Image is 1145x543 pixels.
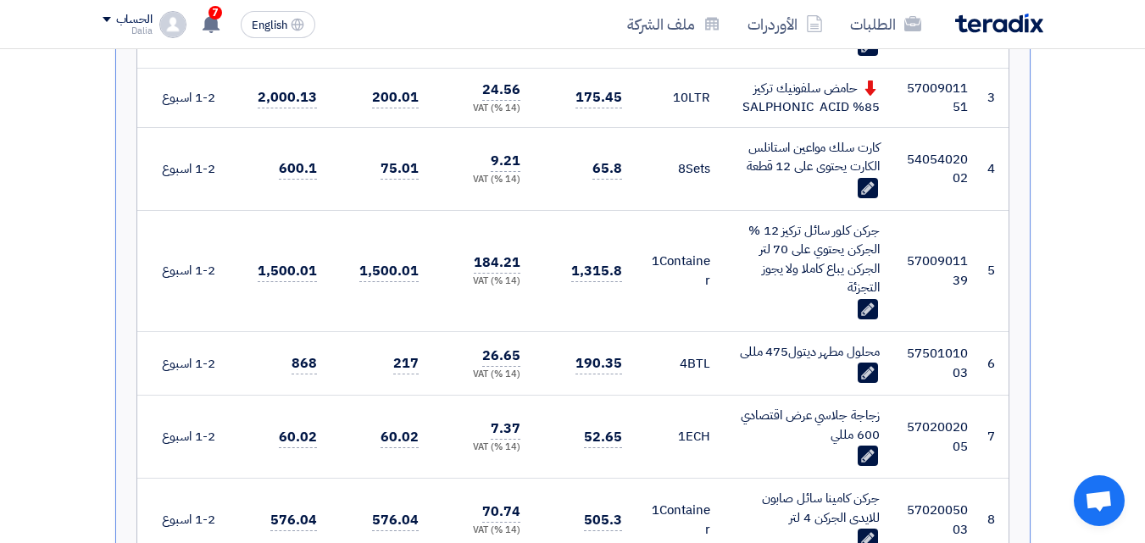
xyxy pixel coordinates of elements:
[893,331,981,396] td: 5750101003
[592,158,622,180] span: 65.8
[141,127,229,210] td: 1-2 اسبوع
[446,440,520,455] div: (14 %) VAT
[981,331,1009,396] td: 6
[893,68,981,127] td: 5700901151
[652,501,659,519] span: 1
[737,79,880,117] div: حامض سلفونيك تركيز 85% SALPHONIC ACID
[258,87,316,108] span: 2,000.13
[678,159,686,178] span: 8
[482,346,520,367] span: 26.65
[584,427,622,448] span: 52.65
[252,19,287,31] span: English
[270,510,316,531] span: 576.04
[372,87,418,108] span: 200.01
[571,261,621,282] span: 1,315.8
[673,88,688,107] span: 10
[737,221,880,297] div: جركن كلور سائل تركيز 12 % الجركن يحتوي على 70 لتر الجركن يباع كاملا ولا يجوز التجزئة
[258,261,316,282] span: 1,500.01
[446,368,520,382] div: (14 %) VAT
[372,510,418,531] span: 576.04
[446,524,520,538] div: (14 %) VAT
[981,68,1009,127] td: 3
[981,127,1009,210] td: 4
[116,13,153,27] div: الحساب
[584,510,622,531] span: 505.3
[359,261,418,282] span: 1,500.01
[837,4,935,44] a: الطلبات
[491,151,520,172] span: 9.21
[737,138,880,176] div: كارت سلك مواعين استانلس الكارت يحتوى على 12 قطعة
[680,354,687,373] span: 4
[482,80,520,101] span: 24.56
[678,427,686,446] span: 1
[491,418,520,440] span: 7.37
[636,68,724,127] td: LTR
[981,396,1009,479] td: 7
[159,11,186,38] img: profile_test.png
[614,4,734,44] a: ملف الشركة
[893,396,981,479] td: 5702002005
[279,427,317,448] span: 60.02
[141,68,229,127] td: 1-2 اسبوع
[575,87,621,108] span: 175.45
[141,396,229,479] td: 1-2 اسبوع
[652,252,659,270] span: 1
[381,427,419,448] span: 60.02
[636,331,724,396] td: BTL
[446,173,520,187] div: (14 %) VAT
[241,11,315,38] button: English
[955,14,1043,33] img: Teradix logo
[734,4,837,44] a: الأوردرات
[381,158,419,180] span: 75.01
[208,6,222,19] span: 7
[482,501,520,523] span: 70.74
[893,210,981,331] td: 5700901139
[575,353,621,374] span: 190.35
[446,102,520,116] div: (14 %) VAT
[636,127,724,210] td: Sets
[141,210,229,331] td: 1-2 اسبوع
[737,489,880,527] div: جركن كامينا سائل صابون للايدى الجركن 4 لتر
[279,158,317,180] span: 600.1
[737,406,880,444] div: زجاجة جلاسي عرض اقتصادي 600 مللي
[737,342,880,362] div: محلول مطهر ديتول475 مللى
[446,274,520,289] div: (14 %) VAT
[636,396,724,479] td: ECH
[981,210,1009,331] td: 5
[893,127,981,210] td: 5405402002
[292,353,317,374] span: 868
[393,353,419,374] span: 217
[1074,475,1125,526] a: Open chat
[141,331,229,396] td: 1-2 اسبوع
[103,26,153,36] div: Dalia
[474,252,520,274] span: 184.21
[636,210,724,331] td: Container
